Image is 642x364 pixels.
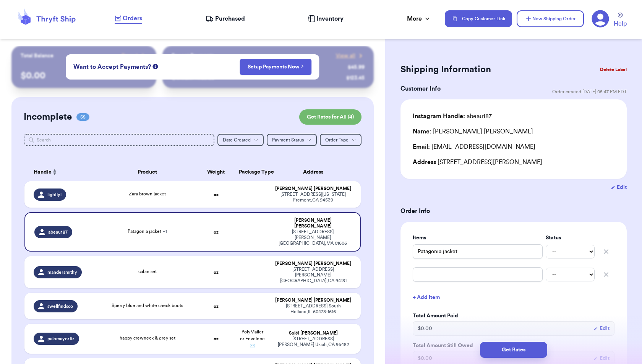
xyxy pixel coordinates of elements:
[267,134,317,146] button: Payment Status
[614,19,627,28] span: Help
[206,14,245,23] a: Purchased
[517,10,584,27] button: New Shipping Order
[73,62,151,71] span: Want to Accept Payments?
[214,336,219,341] strong: oz
[275,229,350,246] div: [STREET_ADDRESS][PERSON_NAME] [GEOGRAPHIC_DATA] , MA 01606
[270,163,360,181] th: Address
[407,14,431,23] div: More
[275,336,351,348] div: [STREET_ADDRESS][PERSON_NAME] Ukiah , CA 95482
[400,206,627,216] h3: Order Info
[413,127,533,136] div: [PERSON_NAME] [PERSON_NAME]
[47,192,62,198] span: lightlyl
[214,270,219,275] strong: oz
[24,134,214,146] input: Search
[234,163,271,181] th: Package Type
[316,14,344,23] span: Inventory
[138,269,157,274] span: cabin set
[597,61,630,78] button: Delete Label
[275,218,350,229] div: [PERSON_NAME] [PERSON_NAME]
[336,52,355,60] span: View all
[400,84,441,93] h3: Customer Info
[198,163,234,181] th: Weight
[552,89,627,95] span: Order created: [DATE] 05:47 PM EDT
[97,163,198,181] th: Product
[410,289,618,306] button: + Add Item
[611,184,627,191] button: Edit
[348,63,365,71] div: $ 45.99
[215,14,245,23] span: Purchased
[21,70,147,82] p: $ 0.00
[240,330,265,348] span: PolyMailer or Envelope ✉️
[112,303,183,308] span: Sperry blue and white check boots
[240,59,312,75] button: Setup Payments Now
[413,144,430,150] span: Email:
[275,186,351,192] div: [PERSON_NAME] [PERSON_NAME]
[275,330,351,336] div: Soléi [PERSON_NAME]
[24,111,72,123] h2: Incomplete
[413,158,614,167] div: [STREET_ADDRESS][PERSON_NAME]
[546,234,595,242] label: Status
[217,134,264,146] button: Date Created
[346,74,365,82] div: $ 123.45
[47,336,75,342] span: palomayortiz
[47,269,77,275] span: mandersmithy
[275,297,351,303] div: [PERSON_NAME] [PERSON_NAME]
[275,261,351,266] div: [PERSON_NAME] [PERSON_NAME]
[480,342,547,358] button: Get Rates
[123,14,142,23] span: Orders
[413,128,431,135] span: Name:
[445,10,512,27] button: Copy Customer Link
[120,336,175,340] span: happy crewneck & grey set
[308,14,344,23] a: Inventory
[52,167,58,177] button: Sort ascending
[593,325,610,332] button: Edit
[122,52,147,60] a: Payout
[413,312,614,320] label: Total Amount Paid
[34,168,52,176] span: Handle
[320,134,362,146] button: Order Type
[413,159,436,165] span: Address
[275,303,351,315] div: [STREET_ADDRESS] South Holland , IL 60473-1616
[47,303,73,309] span: swellfindsco
[418,325,432,332] span: $ 0.00
[275,192,351,203] div: [STREET_ADDRESS][US_STATE] Fremont , CA 94539
[129,192,166,196] span: Zara brown jacket
[21,52,53,60] p: Total Balance
[214,230,219,234] strong: oz
[214,192,219,197] strong: oz
[223,138,251,142] span: Date Created
[614,13,627,28] a: Help
[275,266,351,284] div: [STREET_ADDRESS][PERSON_NAME] [GEOGRAPHIC_DATA] , CA 94131
[400,63,491,76] h2: Shipping Information
[172,52,214,60] p: Recent Payments
[336,52,365,60] a: View all
[413,234,543,242] label: Items
[214,304,219,309] strong: oz
[325,138,349,142] span: Order Type
[299,109,362,125] button: Get Rates for All (4)
[413,113,465,119] span: Instagram Handle:
[115,14,142,24] a: Orders
[76,113,89,121] span: 55
[122,52,138,60] span: Payout
[48,229,68,235] span: abeau187
[248,63,304,71] a: Setup Payments Now
[128,229,167,234] span: Patagonia jacket
[413,142,614,151] div: [EMAIL_ADDRESS][DOMAIN_NAME]
[163,229,167,234] span: + 1
[413,112,492,121] div: abeau187
[272,138,304,142] span: Payment Status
